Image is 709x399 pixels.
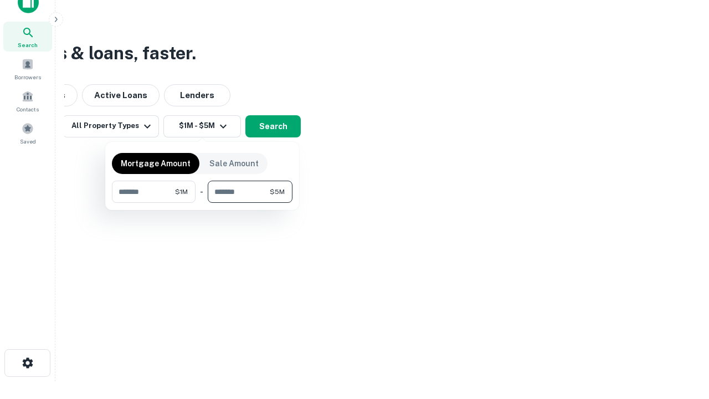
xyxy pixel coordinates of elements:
[121,157,191,170] p: Mortgage Amount
[654,310,709,364] iframe: Chat Widget
[209,157,259,170] p: Sale Amount
[200,181,203,203] div: -
[270,187,285,197] span: $5M
[175,187,188,197] span: $1M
